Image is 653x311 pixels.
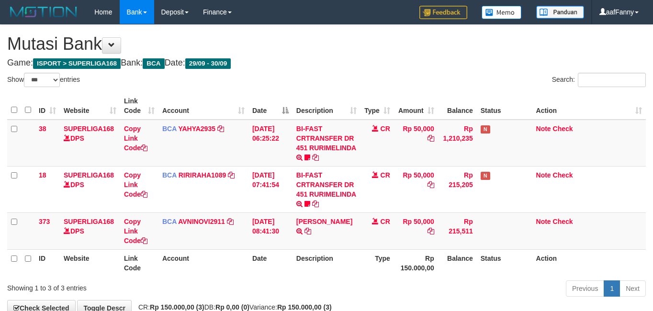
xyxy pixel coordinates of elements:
span: CR [381,171,390,179]
th: Status [477,249,532,277]
td: BI-FAST CRTRANSFER DR 451 RURIMELINDA [293,166,360,212]
strong: Rp 0,00 (0) [215,303,249,311]
td: DPS [60,166,120,212]
td: Rp 215,511 [438,212,477,249]
a: Copy YAHYA2935 to clipboard [217,125,224,133]
img: panduan.png [536,6,584,19]
td: DPS [60,120,120,167]
th: Status [477,92,532,120]
td: [DATE] 06:25:22 [248,120,293,167]
img: Button%20Memo.svg [482,6,522,19]
a: Copy BI-FAST CRTRANSFER DR 451 RURIMELINDA to clipboard [312,200,319,208]
a: YAHYA2935 [178,125,215,133]
th: Balance [438,249,477,277]
th: Description [293,249,360,277]
h4: Game: Bank: Date: [7,58,646,68]
td: Rp 50,000 [394,120,438,167]
a: Copy Link Code [124,171,147,198]
span: CR [381,218,390,225]
span: Has Note [481,172,490,180]
a: Copy DEDY HARYANTO to clipboard [304,227,311,235]
span: BCA [162,125,177,133]
th: ID [35,249,60,277]
a: Copy RIRIRAHA1089 to clipboard [228,171,235,179]
td: Rp 50,000 [394,166,438,212]
span: 18 [39,171,46,179]
a: Copy Rp 50,000 to clipboard [428,181,434,189]
label: Search: [552,73,646,87]
a: Copy Rp 50,000 to clipboard [428,134,434,142]
th: Date: activate to sort column descending [248,92,293,120]
a: Copy Rp 50,000 to clipboard [428,227,434,235]
th: Date [248,249,293,277]
th: Action [532,249,646,277]
span: Has Note [481,125,490,133]
span: 373 [39,218,50,225]
td: [DATE] 08:41:30 [248,212,293,249]
a: Check [553,218,573,225]
a: Previous [566,280,604,297]
a: Note [536,125,551,133]
input: Search: [578,73,646,87]
h1: Mutasi Bank [7,34,646,54]
td: Rp 1,210,235 [438,120,477,167]
a: SUPERLIGA168 [64,125,114,133]
span: CR [381,125,390,133]
a: Copy AVNINOVI2911 to clipboard [227,218,234,225]
th: Account [158,249,248,277]
span: 29/09 - 30/09 [185,58,231,69]
strong: Rp 150.000,00 (3) [150,303,204,311]
th: Action: activate to sort column ascending [532,92,646,120]
td: Rp 50,000 [394,212,438,249]
th: Type: activate to sort column ascending [360,92,394,120]
th: Link Code [120,249,158,277]
th: Description: activate to sort column ascending [293,92,360,120]
th: Amount: activate to sort column ascending [394,92,438,120]
a: Copy Link Code [124,125,147,152]
th: Link Code: activate to sort column ascending [120,92,158,120]
th: Balance [438,92,477,120]
a: Copy Link Code [124,218,147,244]
select: Showentries [24,73,60,87]
div: Showing 1 to 3 of 3 entries [7,279,265,293]
label: Show entries [7,73,80,87]
a: Note [536,171,551,179]
th: Website [60,249,120,277]
th: ID: activate to sort column ascending [35,92,60,120]
a: AVNINOVI2911 [178,218,225,225]
a: Check [553,125,573,133]
span: BCA [162,171,177,179]
img: Feedback.jpg [419,6,467,19]
th: Account: activate to sort column ascending [158,92,248,120]
a: SUPERLIGA168 [64,218,114,225]
a: Next [619,280,646,297]
img: MOTION_logo.png [7,5,80,19]
span: BCA [143,58,164,69]
td: Rp 215,205 [438,166,477,212]
a: SUPERLIGA168 [64,171,114,179]
span: ISPORT > SUPERLIGA168 [33,58,121,69]
a: Copy BI-FAST CRTRANSFER DR 451 RURIMELINDA to clipboard [312,154,319,161]
th: Type [360,249,394,277]
span: CR: DB: Variance: [134,303,332,311]
strong: Rp 150.000,00 (3) [277,303,332,311]
a: RIRIRAHA1089 [179,171,226,179]
td: DPS [60,212,120,249]
a: Check [553,171,573,179]
th: Website: activate to sort column ascending [60,92,120,120]
td: BI-FAST CRTRANSFER DR 451 RURIMELINDA [293,120,360,167]
a: [PERSON_NAME] [296,218,352,225]
a: Note [536,218,551,225]
td: [DATE] 07:41:54 [248,166,293,212]
span: 38 [39,125,46,133]
th: Rp 150.000,00 [394,249,438,277]
a: 1 [604,280,620,297]
span: BCA [162,218,177,225]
